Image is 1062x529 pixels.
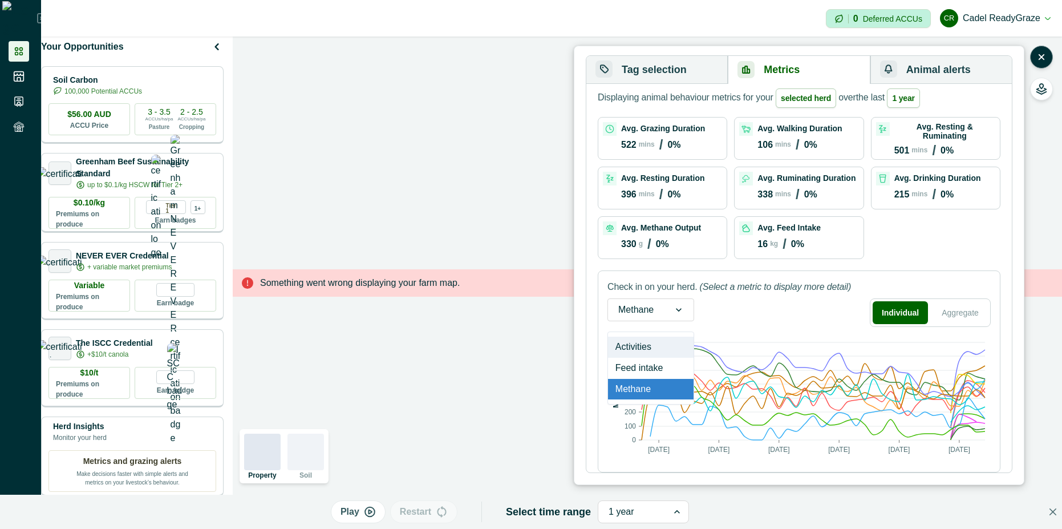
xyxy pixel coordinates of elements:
text: [DATE] [889,446,910,454]
p: Avg. Ruminating Duration [757,173,856,183]
p: $10/t [80,367,99,379]
div: Feed intake [608,358,694,379]
p: / [659,137,663,153]
p: +$10/t canola [87,349,128,360]
p: / [659,187,663,203]
text: [DATE] [648,446,670,454]
p: mins [639,140,655,148]
p: up to $0.1/kg HSCW for Tier 2+ [87,180,183,190]
button: Play [331,500,386,523]
p: 0% [941,189,954,200]
p: Tier 1 [166,201,181,213]
p: / [796,187,800,203]
text: [DATE] [948,446,970,454]
p: / [932,187,936,203]
p: Avg. Walking Duration [757,124,842,133]
p: 16 [757,239,768,249]
p: mins [775,190,791,198]
p: 3 - 3.5 [148,108,171,116]
img: certification logo [151,155,161,260]
button: Tag selection [586,56,728,84]
button: Individual [873,301,928,324]
p: Metrics and grazing alerts [83,455,182,467]
text: Methane (g) [612,369,620,407]
p: 0% [667,140,680,150]
div: Methane [608,379,694,400]
button: Metrics [728,56,870,84]
text: [DATE] [828,446,850,454]
button: Restart [390,500,457,523]
p: Play [341,505,359,519]
p: 522 [621,140,637,150]
text: 0 [632,436,636,444]
p: (Select a metric to display more detail) [699,280,851,294]
p: Check in on your herd. [607,280,697,294]
p: ACCU Price [70,120,108,131]
p: $56.00 AUD [67,108,111,120]
p: 2 - 2.5 [180,108,203,116]
p: 0 [853,14,858,23]
p: Greenham Beef Sustainability Standard [76,156,216,180]
p: 501 [894,146,910,156]
div: more credentials avaialble [190,200,205,214]
p: Premiums on produce [56,379,123,399]
text: 200 [625,408,636,416]
p: 0% [667,189,680,200]
p: 396 [621,189,637,200]
img: certification logo [37,256,83,267]
p: mins [911,146,927,154]
button: Animal alerts [870,56,1012,84]
span: 1 year [887,88,920,108]
p: Your Opportunities [41,40,124,54]
text: 100 [625,422,636,430]
div: Activities [608,337,694,358]
p: Avg. Drinking Duration [894,173,981,183]
p: The ISCC Credential [76,337,153,349]
p: Earn badge [157,384,194,395]
p: mins [911,190,927,198]
p: Soil Carbon [53,74,142,86]
div: Something went wrong displaying your farm map. [233,269,1062,297]
p: 215 [894,189,910,200]
p: Premiums on produce [56,292,123,312]
p: Make decisions faster with simple alerts and metrics on your livestock’s behaviour. [75,467,189,487]
img: ISCC badge [167,343,184,411]
img: certification logo [37,340,83,357]
p: / [647,236,651,252]
p: Soil [299,472,312,479]
img: Logo [2,1,37,35]
p: Avg. Resting & Ruminating [894,122,995,140]
p: Deferred ACCUs [863,14,922,23]
p: 338 [757,189,773,200]
p: Avg. Feed Intake [757,223,821,232]
button: Cadel ReadyGrazeCadel ReadyGraze [940,5,1051,32]
p: Avg. Grazing Duration [621,124,705,133]
text: [DATE] [768,446,790,454]
p: ACCUs/ha/pa [178,116,206,123]
p: 1+ [194,204,201,211]
img: certification logo [37,167,83,179]
p: 106 [757,140,773,150]
span: selected herd [776,88,836,108]
p: Restart [400,505,431,519]
p: Property [248,472,276,479]
p: g [639,240,643,248]
button: Aggregate [933,301,988,324]
p: / [796,137,800,153]
p: 0% [656,239,669,249]
p: Avg. Resting Duration [621,173,705,183]
p: mins [775,140,791,148]
p: ACCUs/ha/pa [145,116,173,123]
p: 0% [941,146,954,156]
p: 100,000 Potential ACCUs [64,86,142,96]
p: 0% [791,239,804,249]
p: Cropping [179,123,204,131]
p: Premiums on produce [56,209,123,229]
p: kg [770,240,778,248]
p: 0% [804,140,817,150]
p: Displaying animal behaviour metrics for your over the last [598,88,922,108]
text: [DATE] [708,446,730,454]
p: $0.10/kg [74,197,105,209]
p: 330 [621,239,637,249]
p: Monitor your herd [53,433,107,443]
